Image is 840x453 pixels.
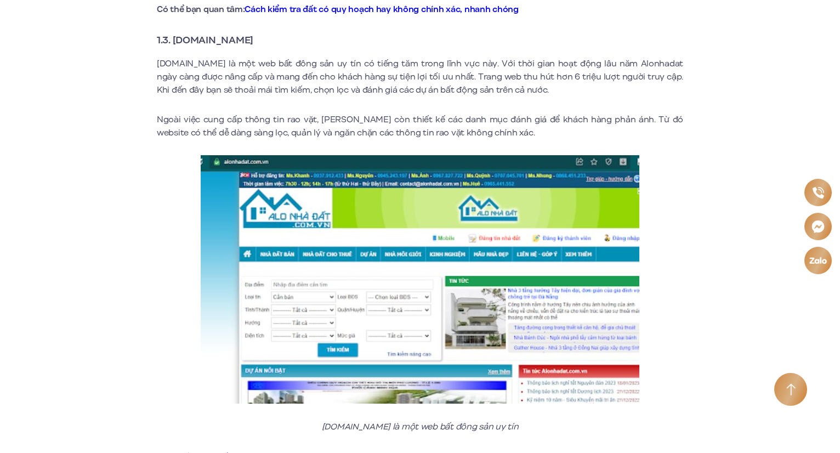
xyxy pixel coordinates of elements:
p: Ngoài việc cung cấp thông tin rao vặt, [PERSON_NAME] còn thiết kế các danh mục đánh giá để khách ... [157,113,683,139]
em: [DOMAIN_NAME] là một web bất đông sản uy tín [322,421,519,433]
p: [DOMAIN_NAME] là một web bất đông sản uy tín có tiếng tăm trong lĩnh vực này. Với thời gian hoạt ... [157,57,683,97]
img: Alonhadat.com.vn là một web bất đông sản uy tín [201,155,639,404]
strong: 1.3. [DOMAIN_NAME] [157,33,253,47]
img: Arrow icon [786,383,796,396]
img: Messenger icon [810,219,825,234]
img: Zalo icon [809,256,827,265]
img: Phone icon [811,186,825,199]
